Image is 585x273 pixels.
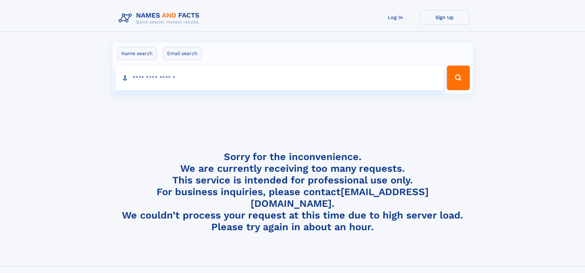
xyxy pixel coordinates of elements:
[447,66,470,90] button: Search Button
[163,47,201,60] label: Email search
[251,186,429,209] a: [EMAIL_ADDRESS][DOMAIN_NAME]
[117,47,157,60] label: Name search
[116,151,469,233] h4: Sorry for the inconvenience. We are currently receiving too many requests. This service is intend...
[420,10,469,25] a: Sign Up
[115,66,444,90] input: search input
[116,10,205,26] img: Logo Names and Facts
[371,10,420,25] a: Log In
